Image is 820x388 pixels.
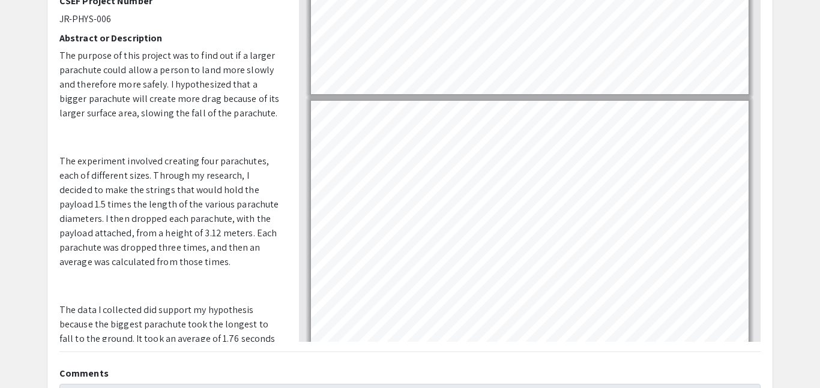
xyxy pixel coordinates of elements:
[59,49,279,119] span: The purpose of this project was to find out if a larger parachute could allow a person to land mo...
[59,12,281,26] p: JR-PHYS-006
[59,155,279,268] span: The experiment involved creating four parachutes, each of different sizes. Through my research, I...
[9,334,51,379] iframe: Chat
[59,32,281,44] h2: Abstract or Description
[306,95,754,352] div: Page 4
[59,368,761,379] h2: Comments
